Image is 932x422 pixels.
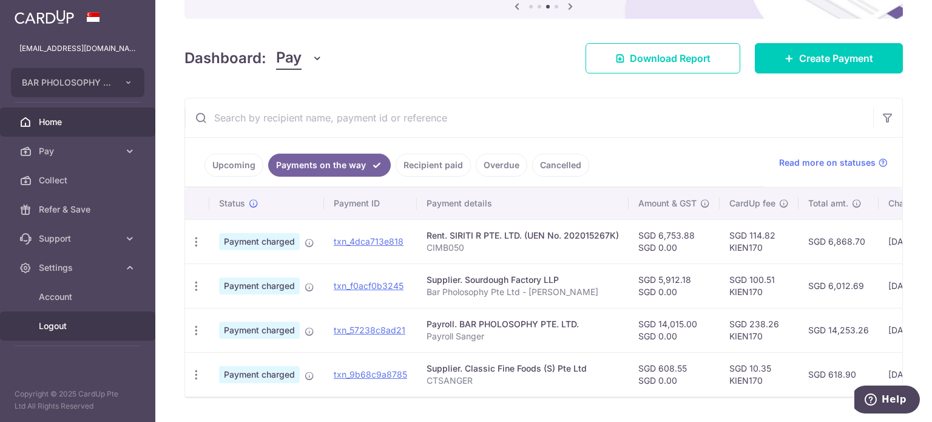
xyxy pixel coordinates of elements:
iframe: Opens a widget where you can find more information [854,386,920,416]
td: SGD 5,912.18 SGD 0.00 [629,264,720,308]
td: SGD 618.90 [799,352,879,396]
span: Account [39,291,119,303]
td: SGD 114.82 KIEN170 [720,219,799,264]
a: Create Payment [755,43,903,73]
div: Supplier. Classic Fine Foods (S) Pte Ltd [427,362,619,375]
span: Total amt. [808,197,848,209]
h4: Dashboard: [184,47,266,69]
span: Read more on statuses [779,157,876,169]
a: Recipient paid [396,154,471,177]
a: Upcoming [204,154,263,177]
span: Settings [39,262,119,274]
a: txn_4dca713e818 [334,236,404,247]
a: txn_f0acf0b3245 [334,281,404,291]
a: txn_57238c8ad21 [334,325,405,335]
th: Payment details [417,188,629,219]
td: SGD 14,253.26 [799,308,879,352]
span: Status [219,197,245,209]
a: Overdue [476,154,527,177]
span: Home [39,116,119,128]
span: Amount & GST [638,197,697,209]
span: Refer & Save [39,203,119,216]
a: Download Report [586,43,740,73]
td: SGD 6,868.70 [799,219,879,264]
a: txn_9b68c9a8785 [334,369,407,379]
span: Create Payment [799,51,873,66]
p: [EMAIL_ADDRESS][DOMAIN_NAME] [19,43,136,55]
p: Bar Pholosophy Pte Ltd - [PERSON_NAME] [427,286,619,298]
div: Supplier. Sourdough Factory LLP [427,274,619,286]
p: CTSANGER [427,375,619,387]
span: Logout [39,320,119,332]
a: Payments on the way [268,154,391,177]
span: Support [39,233,119,245]
span: Payment charged [219,277,300,294]
img: CardUp [15,10,74,24]
td: SGD 238.26 KIEN170 [720,308,799,352]
td: SGD 6,753.88 SGD 0.00 [629,219,720,264]
a: Read more on statuses [779,157,888,169]
th: Payment ID [324,188,417,219]
a: Cancelled [532,154,589,177]
span: CardUp fee [729,197,775,209]
td: SGD 14,015.00 SGD 0.00 [629,308,720,352]
td: SGD 100.51 KIEN170 [720,264,799,308]
input: Search by recipient name, payment id or reference [185,98,873,137]
span: Download Report [630,51,711,66]
span: Collect [39,174,119,186]
span: Payment charged [219,233,300,250]
td: SGD 608.55 SGD 0.00 [629,352,720,396]
button: BAR PHOLOSOPHY PTE. LTD. [11,68,144,97]
span: Pay [276,47,302,70]
p: CIMB050 [427,242,619,254]
span: Payment charged [219,322,300,339]
span: Payment charged [219,366,300,383]
td: SGD 10.35 KIEN170 [720,352,799,396]
div: Rent. SIRITI R PTE. LTD. (UEN No. 202015267K) [427,230,619,242]
button: Pay [276,47,323,70]
span: Pay [39,145,119,157]
span: BAR PHOLOSOPHY PTE. LTD. [22,77,112,89]
div: Payroll. BAR PHOLOSOPHY PTE. LTD. [427,318,619,330]
p: Payroll Sanger [427,330,619,342]
td: SGD 6,012.69 [799,264,879,308]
